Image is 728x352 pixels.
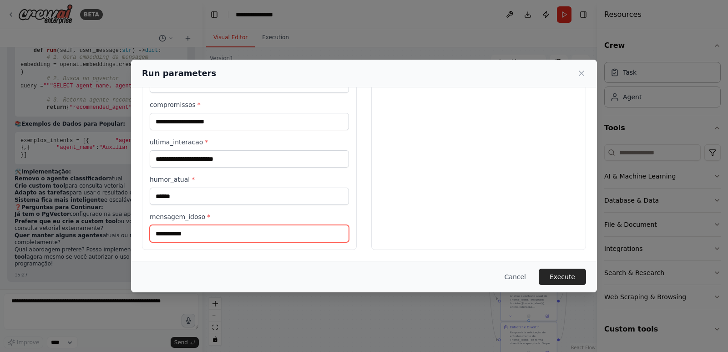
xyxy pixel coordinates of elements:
[142,67,216,80] h2: Run parameters
[150,100,349,109] label: compromissos
[150,175,349,184] label: humor_atual
[539,269,586,285] button: Execute
[150,212,349,221] label: mensagem_idoso
[497,269,533,285] button: Cancel
[150,138,349,147] label: ultima_interacao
